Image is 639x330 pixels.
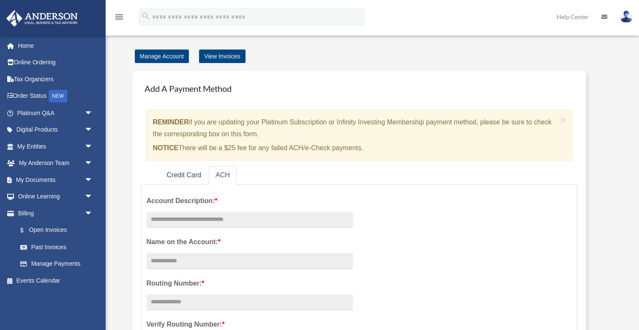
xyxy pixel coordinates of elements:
span: × [560,115,566,125]
strong: NOTICE [153,144,178,151]
label: Account Description: [147,195,353,207]
a: Manage Account [135,49,189,63]
a: My Documentsarrow_drop_down [6,171,106,188]
a: Events Calendar [6,272,106,289]
img: Anderson Advisors Platinum Portal [4,10,80,27]
span: arrow_drop_down [85,104,101,122]
a: Manage Payments [12,256,101,272]
span: $ [25,225,29,236]
a: Order StatusNEW [6,88,106,105]
a: Billingarrow_drop_down [6,205,106,222]
a: Online Ordering [6,54,106,71]
span: arrow_drop_down [85,171,101,189]
label: Routing Number: [147,278,353,289]
span: arrow_drop_down [85,138,101,155]
a: menu [114,15,124,22]
a: Home [6,37,106,54]
a: Digital Productsarrow_drop_down [6,121,106,138]
a: ACH [209,166,237,185]
i: menu [114,12,124,22]
a: My Entitiesarrow_drop_down [6,138,106,155]
p: There will be a $25 fee for any failed ACH/e-Check payments. [153,142,557,154]
span: arrow_drop_down [85,205,101,222]
h4: Add A Payment Method [141,79,578,98]
span: arrow_drop_down [85,155,101,172]
span: arrow_drop_down [85,121,101,139]
div: if you are updating your Platinum Subscription or Infinity Investing Membership payment method, p... [146,110,573,161]
img: User Pic [620,11,633,23]
i: search [141,11,150,21]
a: $Open Invoices [12,222,106,239]
a: My Anderson Teamarrow_drop_down [6,155,106,172]
a: Past Invoices [12,239,106,256]
a: View Invoices [199,49,245,63]
a: Online Learningarrow_drop_down [6,188,106,205]
strong: REMINDER [153,118,189,126]
div: NEW [49,90,67,102]
a: Tax Organizers [6,71,106,88]
a: Credit Card [160,166,208,185]
a: Platinum Q&Aarrow_drop_down [6,104,106,121]
span: arrow_drop_down [85,188,101,206]
label: Name on the Account: [147,236,353,248]
button: Close [560,115,566,124]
